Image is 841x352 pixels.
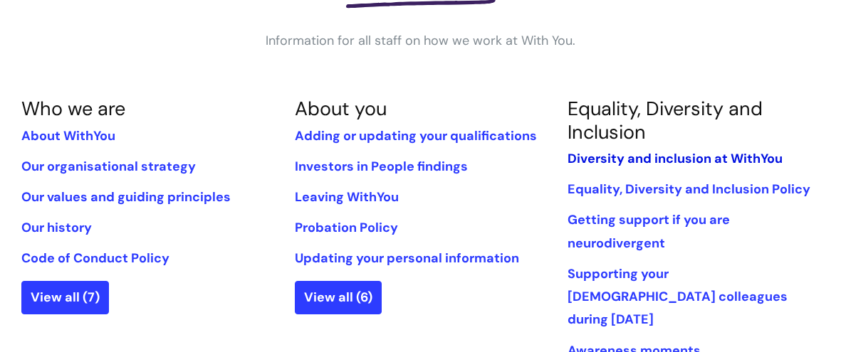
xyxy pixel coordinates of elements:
a: Our values and guiding principles [21,188,231,206]
a: Adding or updating your qualifications [295,127,537,144]
a: View all (7) [21,281,109,314]
a: Equality, Diversity and Inclusion [568,96,763,144]
a: Who we are [21,96,125,121]
a: Updating your personal information [295,250,519,267]
a: Getting support if you are neurodivergent [568,211,730,251]
a: About WithYou [21,127,115,144]
a: Investors in People findings [295,158,468,175]
a: About you [295,96,387,121]
a: Leaving WithYou [295,188,399,206]
a: Diversity and inclusion at WithYou [568,150,783,167]
p: Information for all staff on how we work at With You. [207,29,634,52]
a: Our history [21,219,92,236]
a: Supporting your [DEMOGRAPHIC_DATA] colleagues during [DATE] [568,265,788,329]
a: Equality, Diversity and Inclusion Policy [568,181,810,198]
a: Code of Conduct Policy [21,250,169,267]
a: Our organisational strategy [21,158,196,175]
a: View all (6) [295,281,382,314]
a: Probation Policy [295,219,398,236]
